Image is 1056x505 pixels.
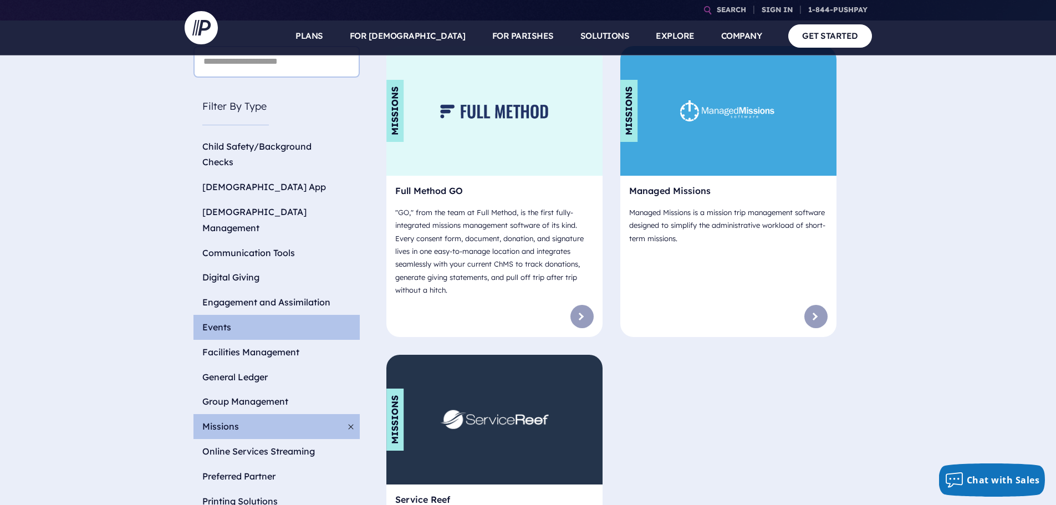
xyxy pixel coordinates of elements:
[440,410,548,429] img: Service Reef - Logo
[967,474,1040,486] span: Chat with Sales
[674,96,782,125] img: Managed Missions - Logo
[788,24,872,47] a: GET STARTED
[193,241,360,266] li: Communication Tools
[193,290,360,315] li: Engagement and Assimilation
[721,17,762,55] a: COMPANY
[395,202,594,302] p: "GO," from the team at Full Method, is the first fully-integrated missions management software of...
[656,17,695,55] a: EXPLORE
[939,463,1045,497] button: Chat with Sales
[193,265,360,290] li: Digital Giving
[193,175,360,200] li: [DEMOGRAPHIC_DATA] App
[492,17,554,55] a: FOR PARISHES
[193,200,360,241] li: [DEMOGRAPHIC_DATA] Management
[193,464,360,489] li: Preferred Partner
[350,17,466,55] a: FOR [DEMOGRAPHIC_DATA]
[193,340,360,365] li: Facilities Management
[193,439,360,464] li: Online Services Streaming
[386,80,404,142] div: Missions
[193,134,360,175] li: Child Safety/Background Checks
[629,185,828,201] h6: Managed Missions
[193,365,360,390] li: General Ledger
[620,80,637,142] div: Missions
[395,185,594,201] h6: Full Method GO
[193,389,360,414] li: Group Management
[580,17,630,55] a: SOLUTIONS
[386,389,404,451] div: Missions
[629,202,828,249] p: Managed Missions is a mission trip management software designed to simplify the administrative wo...
[193,414,360,439] li: Missions
[193,315,360,340] li: Events
[295,17,323,55] a: PLANS
[193,89,360,134] h5: Filter By Type
[440,104,548,119] img: Full Method GO - Logo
